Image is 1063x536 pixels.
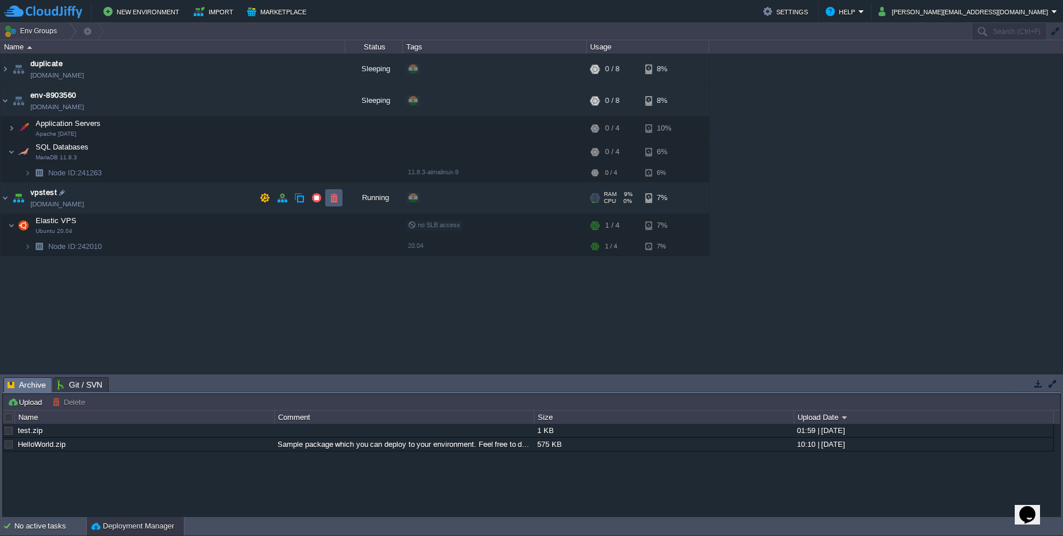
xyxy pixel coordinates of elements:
div: Running [345,182,403,213]
div: 8% [645,53,683,85]
div: 6% [645,164,683,182]
div: 1 / 4 [605,214,619,237]
div: 10:10 | [DATE] [794,438,1053,451]
img: AMDAwAAAACH5BAEAAAAALAAAAAABAAEAAAICRAEAOw== [31,164,47,182]
div: 0 / 4 [605,140,619,163]
span: Git / SVN [57,378,102,392]
button: New Environment [103,5,183,18]
span: Application Servers [34,118,102,128]
span: [DOMAIN_NAME] [30,198,84,210]
div: 0 / 8 [605,85,619,116]
div: 7% [645,182,683,213]
button: Help [826,5,858,18]
a: env-8903560 [30,90,76,101]
a: Application ServersApache [DATE] [34,119,102,128]
a: HelloWorld.zip [18,440,66,449]
span: Elastic VPS [34,216,78,225]
a: Elastic VPSUbuntu 20.04 [34,216,78,225]
a: SQL DatabasesMariaDB 11.8.3 [34,143,90,151]
img: AMDAwAAAACH5BAEAAAAALAAAAAABAAEAAAICRAEAOw== [16,140,32,163]
img: AMDAwAAAACH5BAEAAAAALAAAAAABAAEAAAICRAEAOw== [10,53,26,85]
div: 0 / 8 [605,53,619,85]
a: test.zip [18,426,43,435]
span: 241263 [47,168,103,178]
a: [DOMAIN_NAME] [30,101,84,113]
span: 242010 [47,242,103,251]
span: SQL Databases [34,142,90,152]
div: 10% [645,117,683,140]
a: Node ID:241263 [47,168,103,178]
span: Ubuntu 20.04 [36,228,72,235]
a: duplicate [30,58,63,70]
span: 9% [621,191,633,198]
div: Sleeping [345,53,403,85]
div: 575 KB [534,438,793,451]
span: CPU [604,198,616,205]
img: AMDAwAAAACH5BAEAAAAALAAAAAABAAEAAAICRAEAOw== [8,117,15,140]
img: AMDAwAAAACH5BAEAAAAALAAAAAABAAEAAAICRAEAOw== [16,117,32,140]
img: CloudJiffy [4,5,82,19]
span: 20.04 [408,242,423,249]
button: Delete [52,397,88,407]
div: 0 / 4 [605,164,617,182]
div: Tags [403,40,586,53]
img: AMDAwAAAACH5BAEAAAAALAAAAAABAAEAAAICRAEAOw== [1,53,10,85]
span: 0% [621,198,632,205]
img: AMDAwAAAACH5BAEAAAAALAAAAAABAAEAAAICRAEAOw== [24,164,31,182]
img: AMDAwAAAACH5BAEAAAAALAAAAAABAAEAAAICRAEAOw== [27,46,32,49]
div: 8% [645,85,683,116]
div: Size [535,411,794,424]
span: Archive [7,378,46,392]
div: Status [346,40,402,53]
button: Upload [7,397,45,407]
div: 7% [645,238,683,255]
div: Usage [587,40,708,53]
div: 1 KB [534,424,793,437]
img: AMDAwAAAACH5BAEAAAAALAAAAAABAAEAAAICRAEAOw== [1,182,10,213]
button: [PERSON_NAME][EMAIL_ADDRESS][DOMAIN_NAME] [879,5,1052,18]
div: 01:59 | [DATE] [794,424,1053,437]
span: Apache [DATE] [36,131,76,137]
div: Sleeping [345,85,403,116]
img: AMDAwAAAACH5BAEAAAAALAAAAAABAAEAAAICRAEAOw== [24,238,31,255]
span: Node ID: [48,242,78,251]
iframe: chat widget [1015,490,1052,524]
div: Comment [275,411,534,424]
a: Node ID:242010 [47,242,103,251]
img: AMDAwAAAACH5BAEAAAAALAAAAAABAAEAAAICRAEAOw== [8,140,15,163]
img: AMDAwAAAACH5BAEAAAAALAAAAAABAAEAAAICRAEAOw== [8,214,15,237]
img: AMDAwAAAACH5BAEAAAAALAAAAAABAAEAAAICRAEAOw== [10,85,26,116]
div: 1 / 4 [605,238,617,255]
button: Marketplace [247,5,310,18]
button: Settings [763,5,811,18]
span: Node ID: [48,169,78,177]
img: AMDAwAAAACH5BAEAAAAALAAAAAABAAEAAAICRAEAOw== [16,214,32,237]
div: Sample package which you can deploy to your environment. Feel free to delete and upload a package... [275,438,533,451]
button: Import [194,5,237,18]
div: 6% [645,140,683,163]
div: 7% [645,214,683,237]
div: Name [16,411,274,424]
button: Env Groups [4,23,61,39]
img: AMDAwAAAACH5BAEAAAAALAAAAAABAAEAAAICRAEAOw== [31,238,47,255]
span: RAM [604,191,617,198]
img: AMDAwAAAACH5BAEAAAAALAAAAAABAAEAAAICRAEAOw== [1,85,10,116]
button: Deployment Manager [91,520,174,532]
a: vpstest [30,187,57,198]
span: 11.8.3-almalinux-9 [408,169,459,175]
span: no SLB access [408,221,460,228]
a: [DOMAIN_NAME] [30,70,84,81]
div: 0 / 4 [605,117,619,140]
div: No active tasks [14,517,86,535]
div: Name [1,40,345,53]
img: AMDAwAAAACH5BAEAAAAALAAAAAABAAEAAAICRAEAOw== [10,182,26,213]
div: Upload Date [795,411,1053,424]
span: MariaDB 11.8.3 [36,154,77,161]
